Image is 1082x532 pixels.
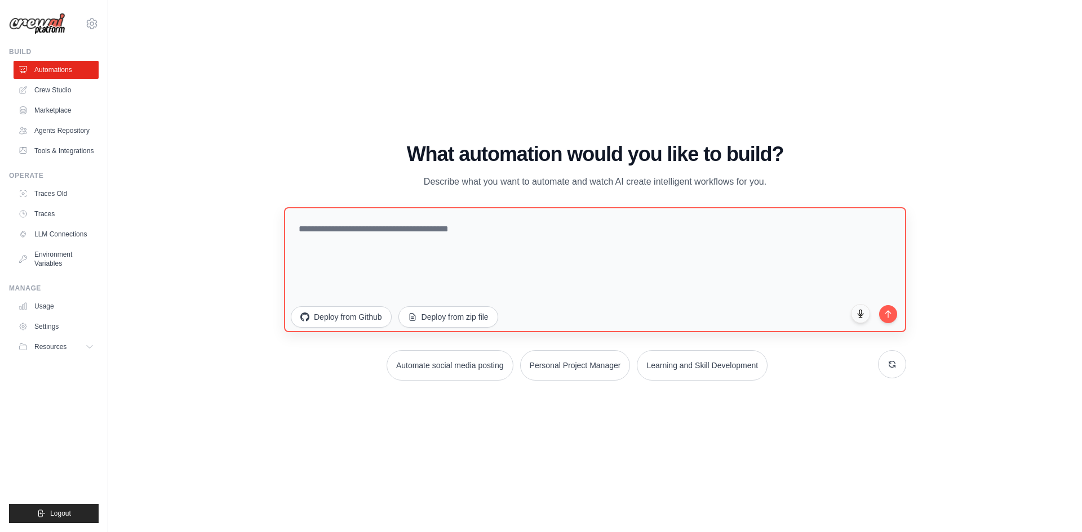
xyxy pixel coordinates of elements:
a: Crew Studio [14,81,99,99]
div: Build [9,47,99,56]
a: Traces [14,205,99,223]
button: Automate social media posting [387,350,513,381]
a: Marketplace [14,101,99,119]
button: Resources [14,338,99,356]
a: Tools & Integrations [14,142,99,160]
a: Usage [14,297,99,315]
button: Learning and Skill Development [637,350,768,381]
span: Logout [50,509,71,518]
button: Deploy from Github [291,306,392,328]
img: Logo [9,13,65,35]
a: Agents Repository [14,122,99,140]
h1: What automation would you like to build? [284,143,906,166]
p: Describe what you want to automate and watch AI create intelligent workflows for you. [406,175,784,189]
a: Traces Old [14,185,99,203]
button: Logout [9,504,99,523]
div: Manage [9,284,99,293]
button: Deploy from zip file [398,306,498,328]
a: LLM Connections [14,225,99,243]
div: Operate [9,171,99,180]
a: Environment Variables [14,245,99,272]
span: Resources [34,342,66,351]
a: Automations [14,61,99,79]
button: Personal Project Manager [520,350,631,381]
a: Settings [14,318,99,336]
